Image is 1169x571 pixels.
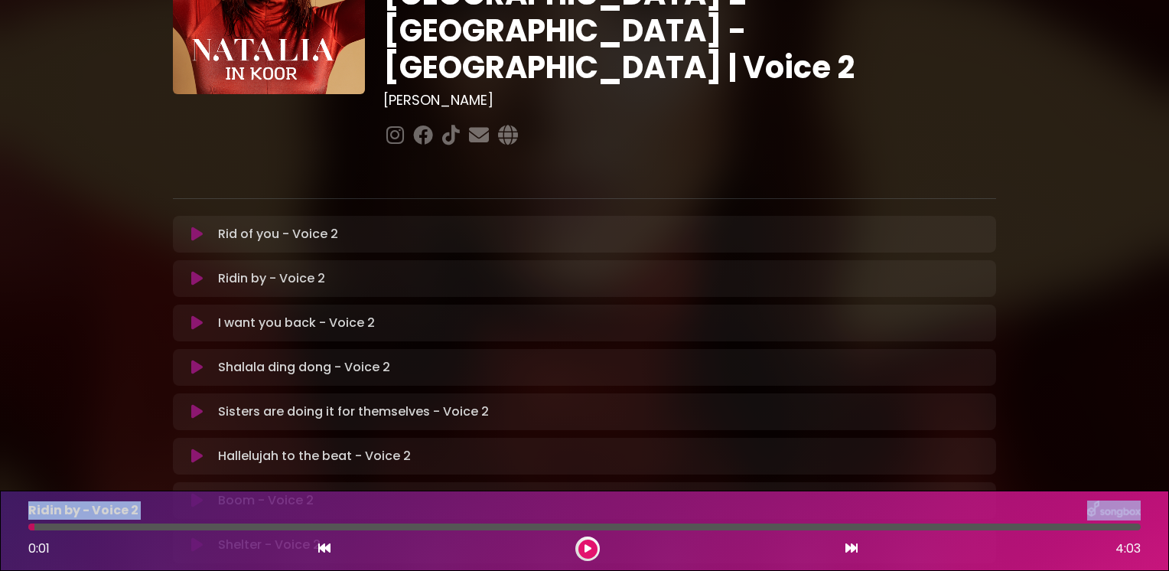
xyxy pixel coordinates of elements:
[28,501,138,520] p: Ridin by - Voice 2
[28,540,50,557] span: 0:01
[218,358,390,377] p: Shalala ding dong - Voice 2
[218,314,375,332] p: I want you back - Voice 2
[1087,501,1141,520] img: songbox-logo-white.png
[218,225,338,243] p: Rid of you - Voice 2
[1115,540,1141,558] span: 4:03
[218,269,325,288] p: Ridin by - Voice 2
[218,403,489,421] p: Sisters are doing it for themselves - Voice 2
[218,447,411,465] p: Hallelujah to the beat - Voice 2
[383,92,996,109] h3: [PERSON_NAME]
